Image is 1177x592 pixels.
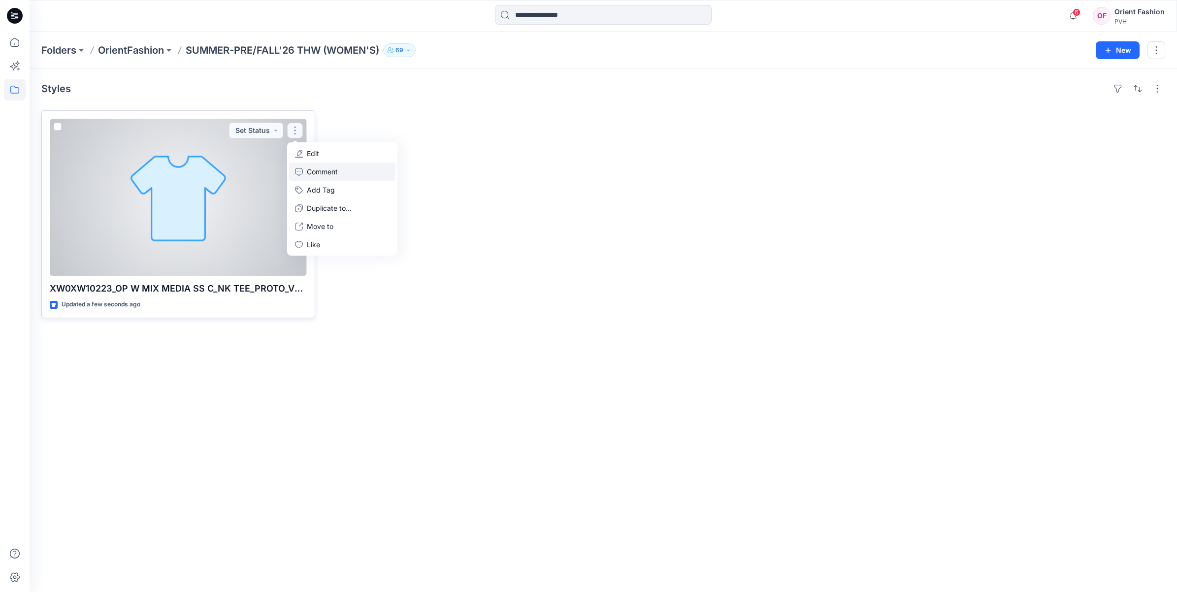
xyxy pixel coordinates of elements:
p: Move to [307,221,333,231]
a: XW0XW10223_OP W MIX MEDIA SS C_NK TEE_PROTO_V2023 [50,119,307,276]
p: Like [307,239,320,250]
p: Comment [307,166,338,177]
p: XW0XW10223_OP W MIX MEDIA SS C_NK TEE_PROTO_V2023 [50,282,307,296]
p: 69 [395,45,403,56]
a: OrientFashion [98,43,164,57]
p: Updated a few seconds ago [62,299,140,310]
h4: Styles [41,83,71,95]
div: PVH [1114,18,1165,25]
span: 6 [1073,8,1080,16]
button: Add Tag [289,181,395,199]
button: New [1096,41,1140,59]
p: Duplicate to... [307,203,352,213]
button: 69 [383,43,416,57]
a: Edit [289,144,395,163]
a: Folders [41,43,76,57]
p: Edit [307,148,319,159]
p: SUMMER-PRE/FALL'26 THW (WOMEN'S) [186,43,379,57]
div: OF [1093,7,1111,25]
div: Orient Fashion [1114,6,1165,18]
